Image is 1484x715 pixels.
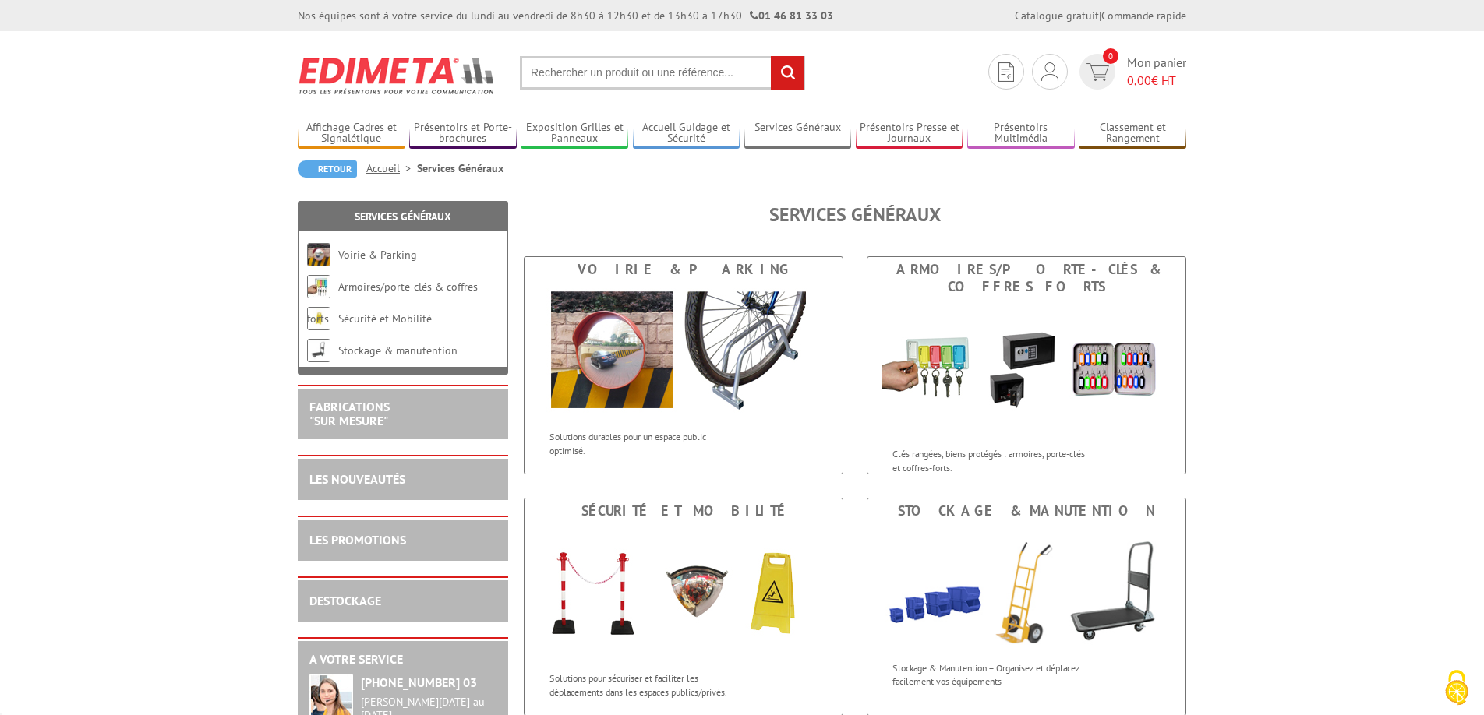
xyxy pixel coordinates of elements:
img: devis rapide [1041,62,1058,81]
a: Sécurité et Mobilité [338,312,432,326]
img: Armoires/porte-clés & coffres forts [307,275,330,298]
strong: [PHONE_NUMBER] 03 [361,674,477,690]
a: Présentoirs et Porte-brochures [409,121,517,146]
div: Voirie & Parking [528,261,839,278]
a: Armoires/porte-clés & coffres forts Armoires/porte-clés & coffres forts Clés rangées, biens proté... [867,256,1186,474]
img: devis rapide [998,62,1014,82]
img: Edimeta [298,47,496,104]
a: Commande rapide [1101,9,1186,23]
div: Stockage & manutention [871,502,1182,520]
a: FABRICATIONS"Sur Mesure" [309,399,390,428]
a: DESTOCKAGE [309,593,381,608]
a: devis rapide 0 Mon panier 0,00€ HT [1076,54,1186,90]
div: Armoires/porte-clés & coffres forts [871,261,1182,295]
input: Rechercher un produit ou une référence... [520,56,805,90]
a: Armoires/porte-clés & coffres forts [307,280,478,326]
p: Stockage & Manutention – Organisez et déplacez facilement vos équipements [892,661,1086,688]
a: Services Généraux [355,210,451,224]
a: Affichage Cadres et Signalétique [298,121,405,146]
img: Stockage & manutention [867,523,1185,653]
a: LES NOUVEAUTÉS [309,471,405,487]
a: Accueil [366,161,417,175]
span: Mon panier [1127,54,1186,90]
input: rechercher [771,56,804,90]
a: Retour [298,160,357,178]
img: Voirie & Parking [307,243,330,266]
a: Voirie & Parking [338,248,417,262]
a: Classement et Rangement [1079,121,1186,146]
a: Présentoirs Multimédia [967,121,1075,146]
div: Nos équipes sont à votre service du lundi au vendredi de 8h30 à 12h30 et de 13h30 à 17h30 [298,8,833,23]
a: Voirie & Parking Voirie & Parking Solutions durables pour un espace public optimisé. [524,256,843,474]
button: Cookies (fenêtre modale) [1429,662,1484,715]
img: devis rapide [1086,63,1109,81]
strong: 01 46 81 33 03 [750,9,833,23]
h1: Services Généraux [524,205,1186,225]
a: LES PROMOTIONS [309,532,406,548]
a: Catalogue gratuit [1015,9,1099,23]
span: 0,00 [1127,72,1151,88]
img: Armoires/porte-clés & coffres forts [882,299,1171,439]
li: Services Généraux [417,160,503,176]
div: | [1015,8,1186,23]
p: Clés rangées, biens protégés : armoires, porte-clés et coffres-forts. [892,447,1086,474]
img: Stockage & manutention [307,339,330,362]
span: € HT [1127,72,1186,90]
span: 0 [1103,48,1118,64]
a: Stockage & manutention [338,343,458,357]
h2: A votre service [309,653,496,667]
a: Présentoirs Presse et Journaux [856,121,963,146]
img: Voirie & Parking [539,282,828,422]
img: Cookies (fenêtre modale) [1437,668,1476,707]
p: Solutions pour sécuriser et faciliter les déplacements dans les espaces publics/privés. [549,671,743,698]
a: Accueil Guidage et Sécurité [633,121,740,146]
a: Exposition Grilles et Panneaux [521,121,628,146]
a: Services Généraux [744,121,852,146]
p: Solutions durables pour un espace public optimisé. [549,430,743,456]
div: Sécurité et Mobilité [528,502,839,520]
img: Sécurité et Mobilité [539,523,828,664]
